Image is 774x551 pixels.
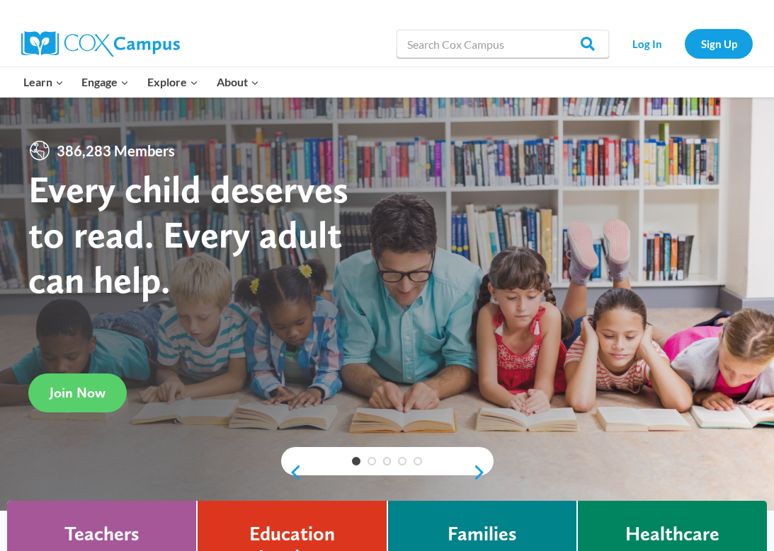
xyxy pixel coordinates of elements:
[398,457,406,465] a: 4
[28,373,127,412] a: Join Now
[625,522,719,546] h4: Healthcare
[50,384,106,401] span: Join Now
[397,30,609,58] input: Search Cox Campus
[28,166,348,301] strong: Every child deserves to read. Every adult can help.
[21,31,180,57] img: Cox Campus
[368,457,376,465] a: 2
[51,139,181,162] span: 386,283 Members
[352,457,360,465] a: 1
[685,29,753,58] a: Sign Up
[616,29,753,58] nav: Secondary Navigation
[81,73,129,91] span: Engage
[472,464,494,481] a: next
[414,457,422,465] a: 5
[64,522,140,546] h4: Teachers
[217,73,259,91] span: About
[147,73,198,91] span: Explore
[448,522,517,546] h4: Families
[23,73,64,91] span: Learn
[281,458,494,487] div: content slider buttons
[383,457,392,465] a: 3
[281,464,302,481] a: previous
[14,67,268,97] nav: Primary Navigation
[616,29,678,58] a: Log In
